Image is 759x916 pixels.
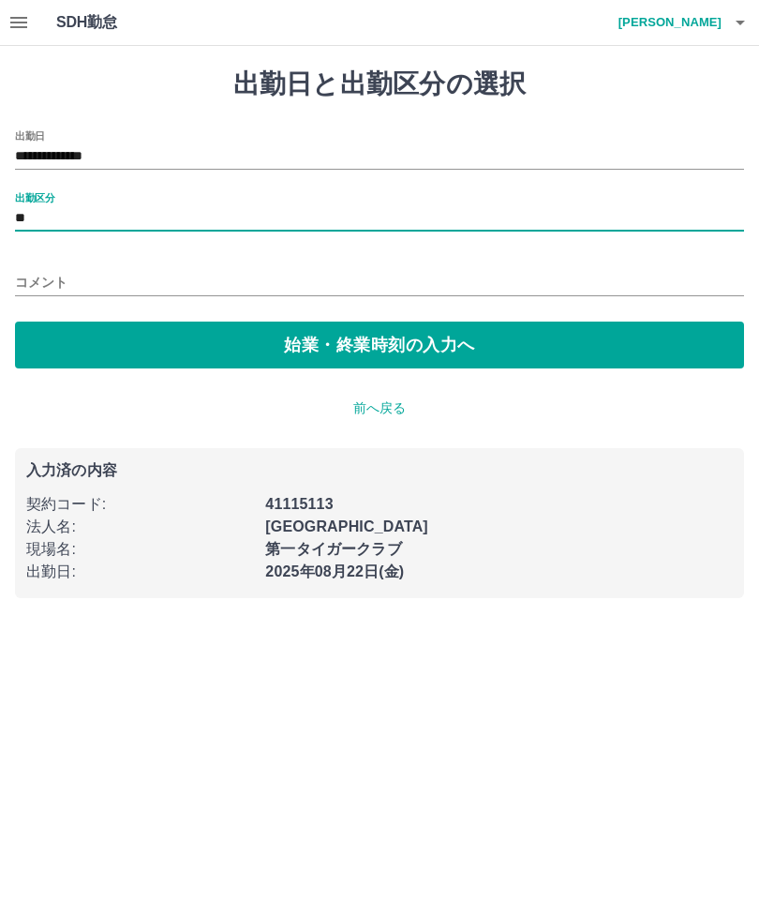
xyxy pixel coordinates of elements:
[265,518,428,534] b: [GEOGRAPHIC_DATA]
[15,128,45,143] label: 出勤日
[26,516,254,538] p: 法人名 :
[26,463,733,478] p: 入力済の内容
[15,190,54,204] label: 出勤区分
[26,493,254,516] p: 契約コード :
[265,496,333,512] b: 41115113
[15,68,744,100] h1: 出勤日と出勤区分の選択
[26,561,254,583] p: 出勤日 :
[26,538,254,561] p: 現場名 :
[265,563,404,579] b: 2025年08月22日(金)
[15,398,744,418] p: 前へ戻る
[15,322,744,368] button: 始業・終業時刻の入力へ
[265,541,401,557] b: 第一タイガークラブ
